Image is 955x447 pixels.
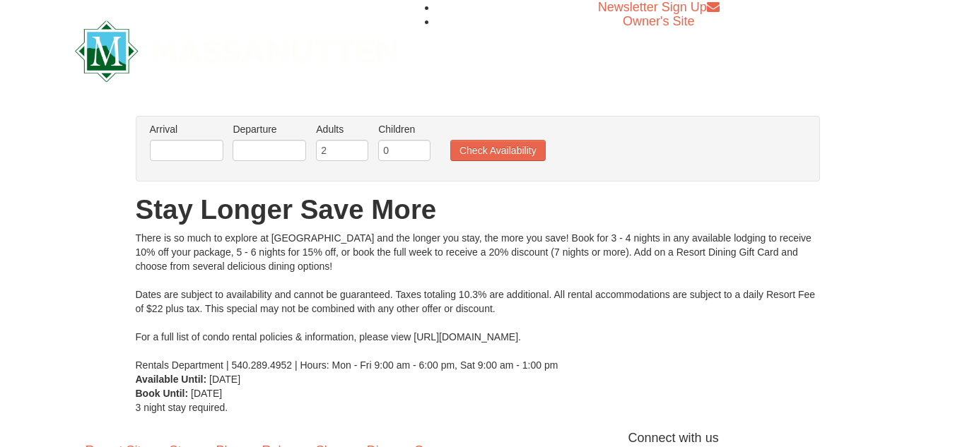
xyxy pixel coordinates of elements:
h1: Stay Longer Save More [136,196,820,224]
span: [DATE] [209,374,240,385]
img: Massanutten Resort Logo [75,20,399,82]
span: 3 night stay required. [136,402,228,413]
a: Massanutten Resort [75,32,399,66]
strong: Available Until: [136,374,207,385]
a: Owner's Site [623,14,694,28]
span: [DATE] [191,388,222,399]
label: Children [378,122,430,136]
button: Check Availability [450,140,546,161]
label: Adults [316,122,368,136]
strong: Book Until: [136,388,189,399]
label: Arrival [150,122,223,136]
label: Departure [233,122,306,136]
div: There is so much to explore at [GEOGRAPHIC_DATA] and the longer you stay, the more you save! Book... [136,231,820,372]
